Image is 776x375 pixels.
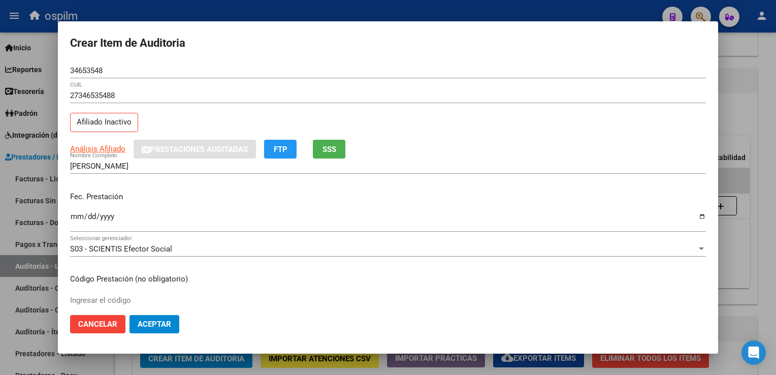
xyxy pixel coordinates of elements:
span: Aceptar [138,320,171,329]
span: Prestaciones Auditadas [150,145,248,154]
button: Prestaciones Auditadas [134,140,256,159]
p: Fec. Prestación [70,191,706,203]
div: Open Intercom Messenger [741,340,766,365]
p: Código Prestación (no obligatorio) [70,273,706,285]
h2: Crear Item de Auditoria [70,34,706,53]
button: SSS [313,140,345,159]
span: S03 - SCIENTIS Efector Social [70,244,172,254]
button: Cancelar [70,315,125,333]
p: Afiliado Inactivo [70,113,138,133]
span: SSS [322,145,336,154]
span: Análisis Afiliado [70,144,125,153]
span: FTP [274,145,287,154]
button: FTP [264,140,297,159]
span: Cancelar [78,320,117,329]
button: Aceptar [130,315,179,333]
